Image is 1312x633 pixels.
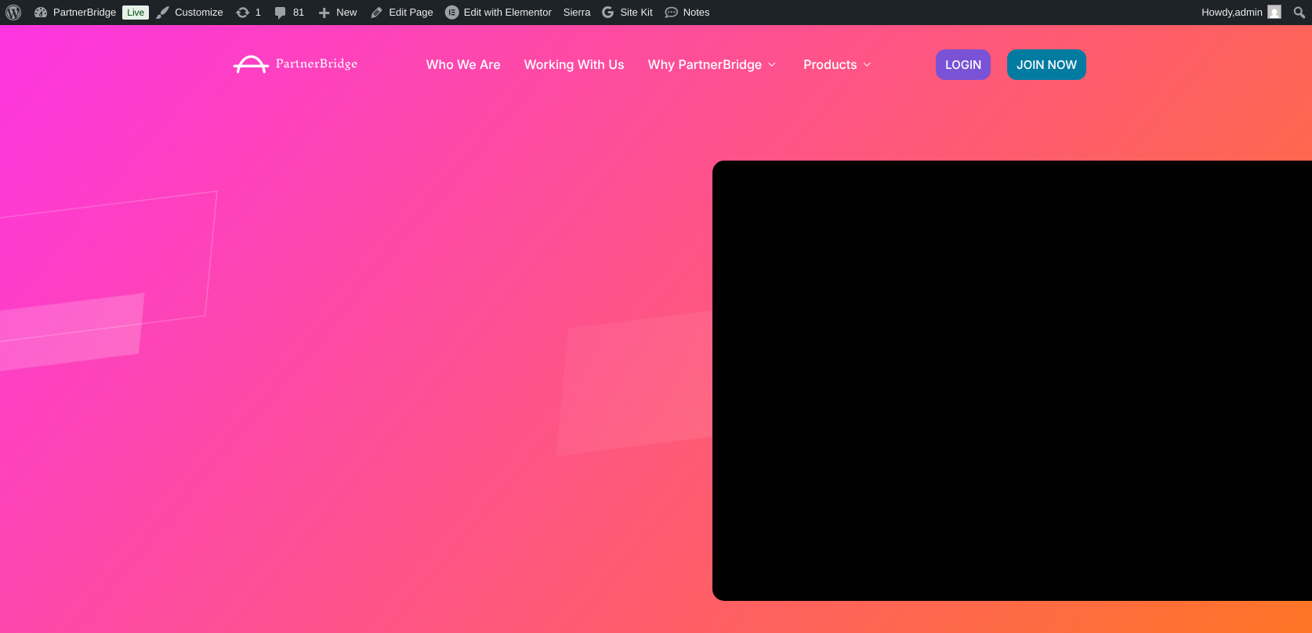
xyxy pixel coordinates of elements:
a: JOIN NOW [1007,49,1086,80]
a: Who We Are [426,58,500,71]
span: JOIN NOW [1017,59,1077,71]
a: Live [122,5,149,20]
span: Site Kit [620,6,652,18]
span: Edit with Elementor [464,6,552,18]
span: LOGIN [945,59,981,71]
a: Products [803,58,875,71]
a: Working With Us [524,58,625,71]
a: LOGIN [936,49,991,80]
span: admin [1235,6,1263,18]
a: Why PartnerBridge [648,58,781,71]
